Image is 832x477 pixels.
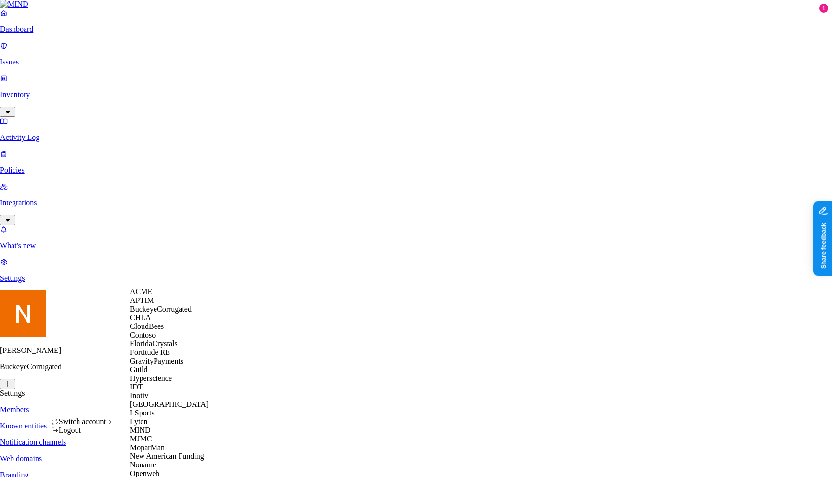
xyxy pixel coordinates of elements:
[130,409,155,417] span: LSports
[130,305,192,313] span: BuckeyeCorrugated
[130,357,183,365] span: GravityPayments
[130,383,143,391] span: IDT
[130,443,165,452] span: MoparMan
[130,452,204,460] span: New American Funding
[130,400,208,408] span: [GEOGRAPHIC_DATA]
[130,374,172,382] span: Hyperscience
[130,348,170,356] span: Fortitude RE
[130,426,151,434] span: MIND
[130,417,147,426] span: Lyten
[130,435,152,443] span: MJMC
[130,461,156,469] span: Noname
[59,417,106,426] span: Switch account
[130,288,152,296] span: ACME
[130,331,156,339] span: Contoso
[130,296,154,304] span: APTIM
[130,339,178,348] span: FloridaCrystals
[130,314,151,322] span: CHLA
[51,426,114,435] div: Logout
[130,322,164,330] span: CloudBees
[130,365,147,374] span: Guild
[130,391,148,400] span: Inotiv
